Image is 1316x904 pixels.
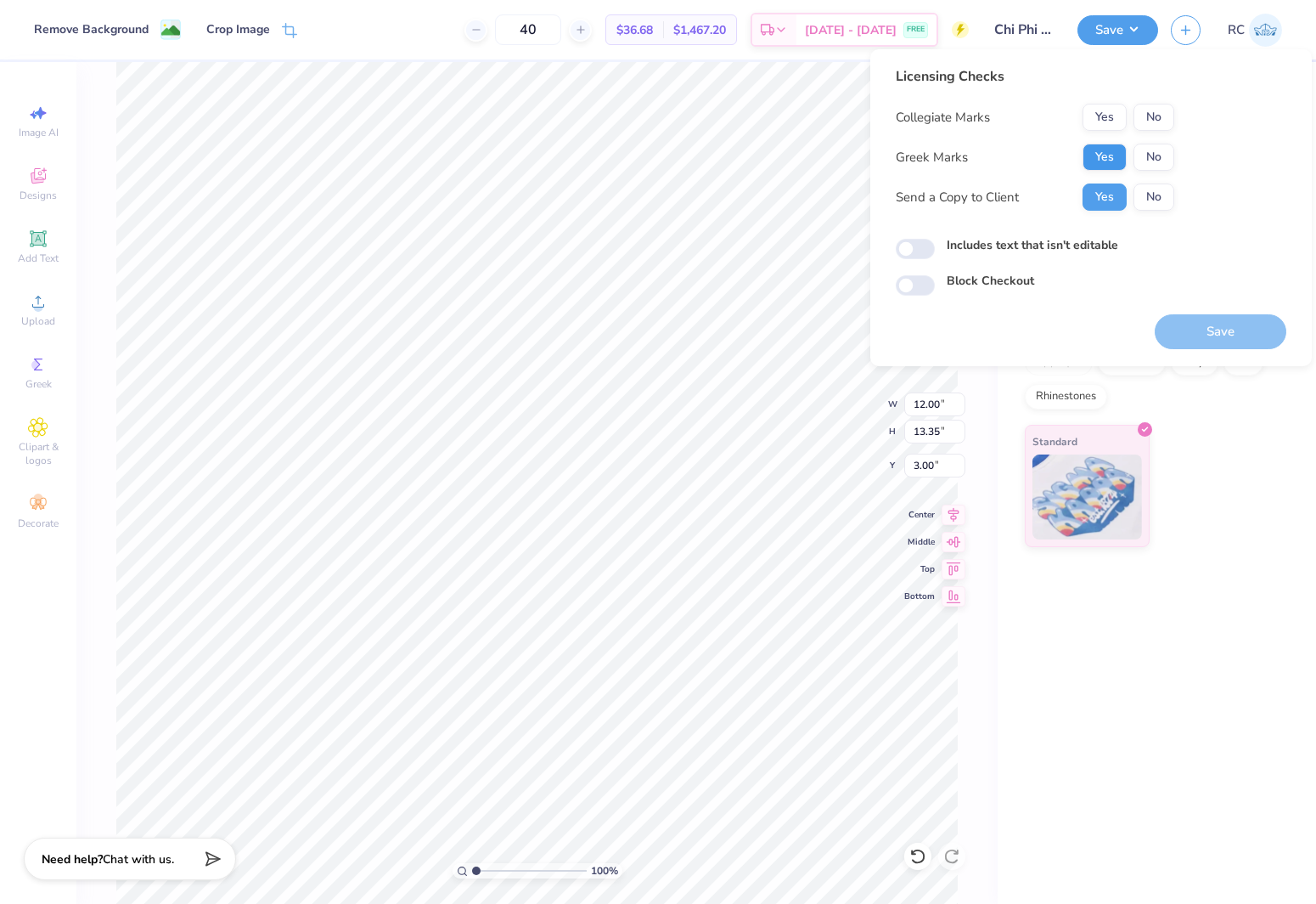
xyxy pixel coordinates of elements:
[19,126,59,139] span: Image AI
[904,590,935,602] span: Bottom
[896,188,1019,207] div: Send a Copy to Client
[1083,184,1127,211] button: Yes
[206,20,270,38] div: Crop Image
[103,851,174,867] span: Chat with us.
[805,21,897,39] span: [DATE] - [DATE]
[904,509,935,521] span: Center
[8,440,68,467] span: Clipart & logos
[1249,14,1282,47] img: Rio Cabojoc
[42,851,103,867] strong: Need help?
[616,21,653,39] span: $36.68
[907,24,925,36] span: FREE
[1228,14,1282,47] a: RC
[1077,15,1158,45] button: Save
[1083,104,1127,131] button: Yes
[896,66,1174,87] div: Licensing Checks
[947,272,1034,290] label: Block Checkout
[896,108,990,127] div: Collegiate Marks
[1228,20,1245,40] span: RC
[1025,384,1107,410] div: Rhinestones
[25,377,52,391] span: Greek
[20,189,57,202] span: Designs
[896,148,968,167] div: Greek Marks
[1133,184,1174,211] button: No
[21,314,55,328] span: Upload
[947,236,1118,254] label: Includes text that isn't editable
[34,20,149,38] div: Remove Background
[904,563,935,575] span: Top
[1032,432,1077,450] span: Standard
[904,536,935,548] span: Middle
[1133,144,1174,171] button: No
[981,13,1065,47] input: Untitled Design
[673,21,726,39] span: $1,467.20
[18,517,59,530] span: Decorate
[591,863,618,879] span: 100 %
[1083,144,1127,171] button: Yes
[495,14,561,45] input: – –
[1133,104,1174,131] button: No
[1032,455,1142,540] img: Standard
[18,251,59,265] span: Add Text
